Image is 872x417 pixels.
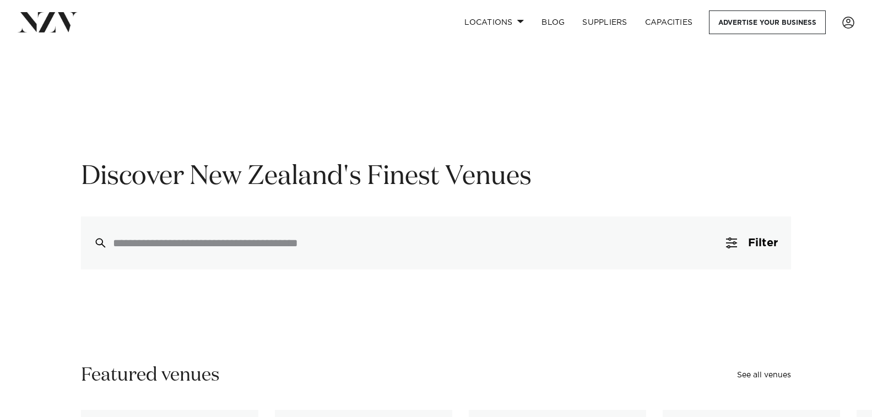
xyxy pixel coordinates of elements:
a: Advertise your business [709,10,826,34]
h2: Featured venues [81,363,220,388]
a: See all venues [737,371,791,379]
span: Filter [748,237,778,248]
button: Filter [713,216,791,269]
a: Locations [456,10,533,34]
h1: Discover New Zealand's Finest Venues [81,160,791,194]
img: nzv-logo.png [18,12,78,32]
a: Capacities [636,10,702,34]
a: SUPPLIERS [573,10,636,34]
a: BLOG [533,10,573,34]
